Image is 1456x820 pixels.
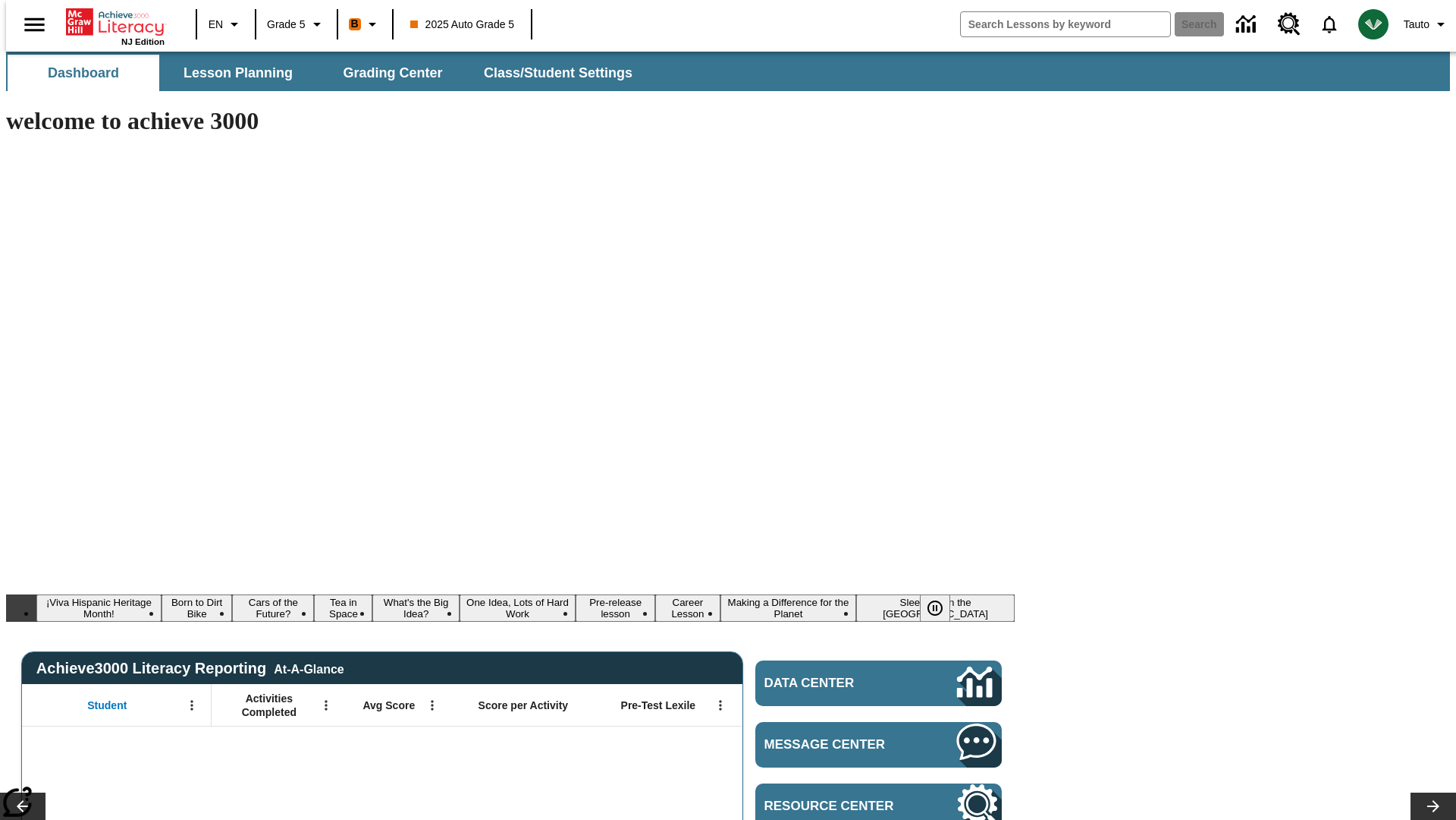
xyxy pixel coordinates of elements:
[920,594,965,622] div: Pause
[372,594,460,622] button: Slide 5 What's the Big Idea?
[655,594,720,622] button: Slide 8 Career Lesson
[162,594,232,622] button: Slide 2 Born to Dirt Bike
[315,694,337,717] button: Open Menu
[8,55,159,91] button: Dashboard
[764,676,906,691] span: Data Center
[709,694,732,717] button: Open Menu
[66,7,165,37] a: Home
[1349,5,1398,44] button: Select a new avatar
[6,52,1450,91] div: SubNavbar
[764,799,912,814] span: Resource Center
[36,594,162,622] button: Slide 1 ¡Viva Hispanic Heritage Month!
[219,692,319,719] span: Activities Completed
[184,65,293,82] span: Lesson Planning
[856,594,1015,622] button: Slide 10 Sleepless in the Animal Kingdom
[920,594,950,622] button: Pause
[720,594,857,622] button: Slide 9 Making a Difference for the Planet
[1404,17,1429,33] span: Tauto
[1227,4,1269,46] a: Data Center
[48,65,119,82] span: Dashboard
[6,55,646,91] div: SubNavbar
[351,14,359,33] span: B
[1310,5,1349,44] a: Notifications
[1410,793,1456,820] button: Lesson carousel, Next
[162,55,314,91] button: Lesson Planning
[343,65,442,82] span: Grading Center
[362,699,415,712] span: Avg Score
[314,594,372,622] button: Slide 4 Tea in Space
[472,55,645,91] button: Class/Student Settings
[410,17,515,33] span: 2025 Auto Grade 5
[267,17,306,33] span: Grade 5
[343,11,388,38] button: Boost Class color is orange. Change class color
[421,694,444,717] button: Open Menu
[621,699,696,712] span: Pre-Test Lexile
[36,660,344,677] span: Achieve3000 Literacy Reporting
[121,37,165,46] span: NJ Edition
[460,594,576,622] button: Slide 6 One Idea, Lots of Hard Work
[6,107,1015,135] h1: welcome to achieve 3000
[66,5,165,46] div: Home
[755,661,1002,706] a: Data Center
[1398,11,1456,38] button: Profile/Settings
[261,11,332,38] button: Grade: Grade 5, Select a grade
[209,17,223,33] span: EN
[317,55,469,91] button: Grading Center
[755,722,1002,768] a: Message Center
[764,737,912,752] span: Message Center
[484,65,632,82] span: Class/Student Settings
[1269,4,1310,45] a: Resource Center, Will open in new tab
[202,11,250,38] button: Language: EN, Select a language
[576,594,655,622] button: Slide 7 Pre-release lesson
[87,699,127,712] span: Student
[274,660,344,676] div: At-A-Glance
[961,12,1170,36] input: search field
[479,699,569,712] span: Score per Activity
[12,2,57,47] button: Open side menu
[232,594,314,622] button: Slide 3 Cars of the Future?
[180,694,203,717] button: Open Menu
[1358,9,1389,39] img: avatar image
